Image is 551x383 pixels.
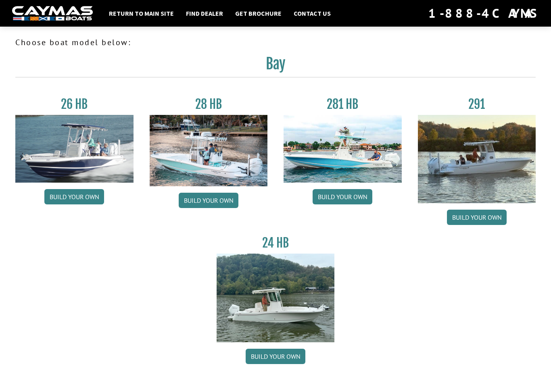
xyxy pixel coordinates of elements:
h3: 281 HB [284,97,402,112]
a: Contact Us [290,8,335,19]
a: Build your own [179,193,238,208]
a: Build your own [447,210,507,225]
h3: 26 HB [15,97,134,112]
img: 291_Thumbnail.jpg [418,115,536,203]
a: Return to main site [105,8,178,19]
a: Build your own [246,349,305,364]
div: 1-888-4CAYMAS [428,4,539,22]
h3: 291 [418,97,536,112]
img: 28_hb_thumbnail_for_caymas_connect.jpg [150,115,268,186]
img: 24_HB_thumbnail.jpg [217,254,335,342]
h3: 28 HB [150,97,268,112]
a: Find Dealer [182,8,227,19]
img: 26_new_photo_resized.jpg [15,115,134,183]
img: white-logo-c9c8dbefe5ff5ceceb0f0178aa75bf4bb51f6bca0971e226c86eb53dfe498488.png [12,6,93,21]
p: Choose boat model below: [15,36,536,48]
h2: Bay [15,55,536,77]
a: Build your own [313,189,372,204]
img: 28-hb-twin.jpg [284,115,402,183]
h3: 24 HB [217,235,335,250]
a: Build your own [44,189,104,204]
a: Get Brochure [231,8,286,19]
